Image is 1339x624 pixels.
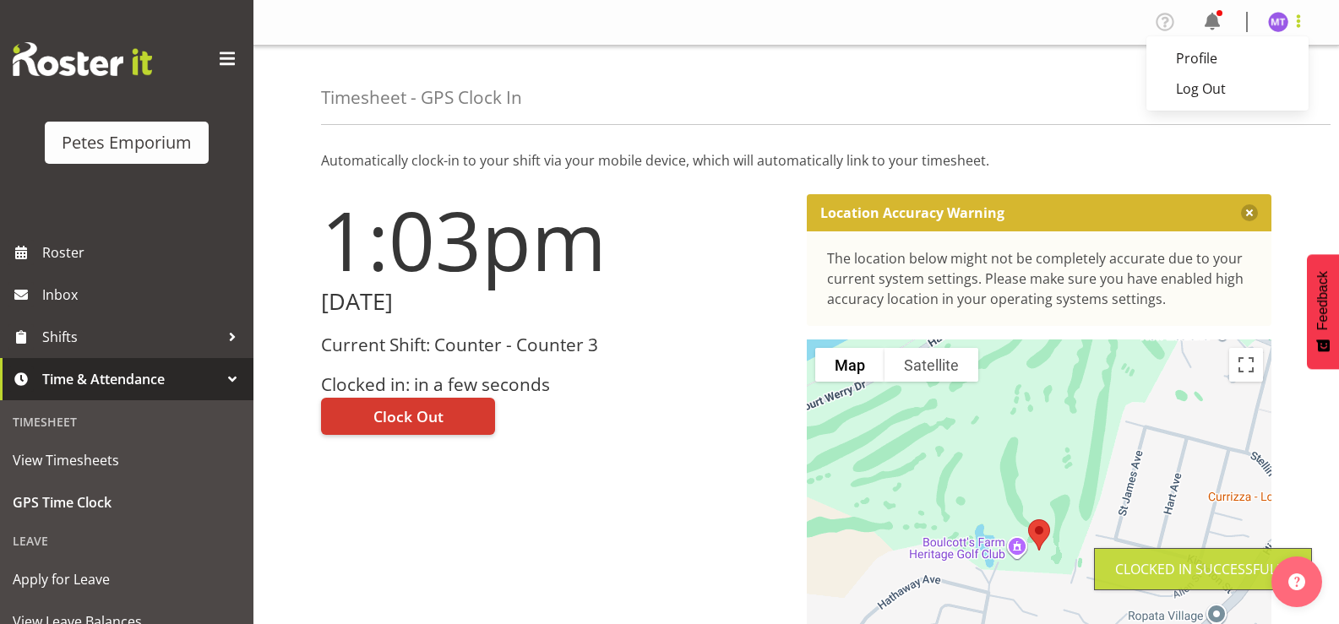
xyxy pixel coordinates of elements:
span: Apply for Leave [13,567,241,592]
span: Time & Attendance [42,366,220,392]
a: Log Out [1146,73,1309,104]
div: The location below might not be completely accurate due to your current system settings. Please m... [827,248,1252,309]
a: View Timesheets [4,439,249,481]
a: GPS Time Clock [4,481,249,524]
img: help-xxl-2.png [1288,573,1305,590]
button: Clock Out [321,398,495,435]
div: Petes Emporium [62,130,192,155]
h2: [DATE] [321,289,787,315]
p: Automatically clock-in to your shift via your mobile device, which will automatically link to you... [321,150,1271,171]
span: Feedback [1315,271,1331,330]
button: Show street map [815,348,885,382]
h1: 1:03pm [321,194,787,285]
span: Clock Out [373,405,444,427]
p: Location Accuracy Warning [820,204,1004,221]
span: GPS Time Clock [13,490,241,515]
img: Rosterit website logo [13,42,152,76]
div: Timesheet [4,404,249,439]
span: Shifts [42,324,220,350]
button: Show satellite imagery [885,348,978,382]
img: mya-taupawa-birkhead5814.jpg [1268,12,1288,32]
span: View Timesheets [13,448,241,473]
span: Inbox [42,282,245,307]
a: Apply for Leave [4,558,249,600]
button: Close message [1241,204,1258,221]
button: Feedback - Show survey [1307,254,1339,369]
h3: Clocked in: in a few seconds [321,375,787,394]
h3: Current Shift: Counter - Counter 3 [321,335,787,355]
span: Roster [42,240,245,265]
div: Leave [4,524,249,558]
h4: Timesheet - GPS Clock In [321,88,522,107]
a: Profile [1146,43,1309,73]
button: Toggle fullscreen view [1229,348,1263,382]
div: Clocked in Successfully [1115,559,1291,579]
